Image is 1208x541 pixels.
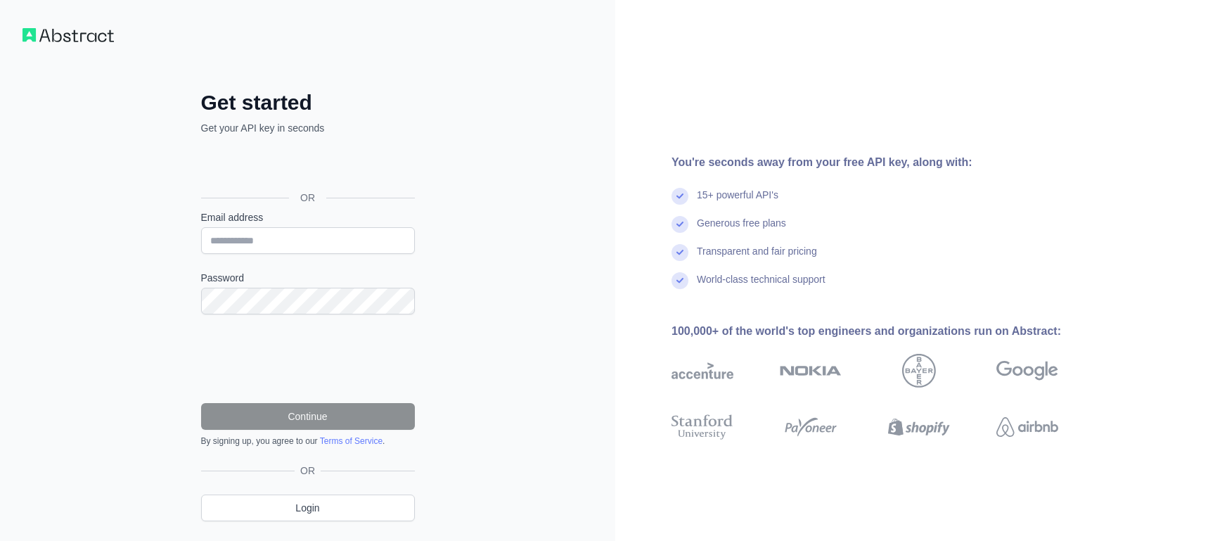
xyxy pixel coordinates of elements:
img: check mark [672,244,688,261]
div: Transparent and fair pricing [697,244,817,272]
img: shopify [888,412,950,443]
img: payoneer [780,412,842,443]
div: By signing up, you agree to our . [201,435,415,447]
div: Generous free plans [697,216,786,244]
iframe: reCAPTCHA [201,331,415,386]
p: Get your API key in seconds [201,121,415,135]
div: 100,000+ of the world's top engineers and organizations run on Abstract: [672,323,1103,340]
iframe: Sign in with Google Button [194,151,419,182]
img: nokia [780,354,842,388]
label: Email address [201,210,415,224]
img: stanford university [672,412,733,443]
img: airbnb [996,412,1058,443]
span: OR [289,191,326,205]
img: check mark [672,188,688,205]
a: Terms of Service [320,436,383,446]
img: Workflow [23,28,114,42]
img: check mark [672,216,688,233]
div: 15+ powerful API's [697,188,778,216]
div: You're seconds away from your free API key, along with: [672,154,1103,171]
button: Continue [201,403,415,430]
img: google [996,354,1058,388]
h2: Get started [201,90,415,115]
a: Login [201,495,415,521]
img: check mark [672,272,688,289]
div: World-class technical support [697,272,825,300]
div: Sign in with Google. Opens in new tab [201,151,412,182]
img: accenture [672,354,733,388]
span: OR [295,464,321,478]
label: Password [201,271,415,285]
img: bayer [902,354,936,388]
